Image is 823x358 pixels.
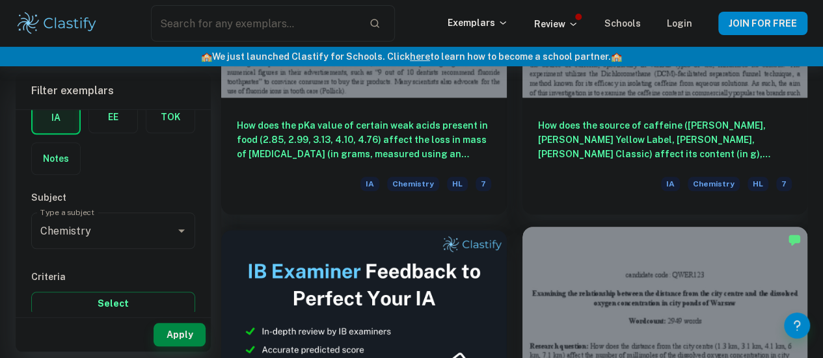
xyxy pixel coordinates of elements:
[31,190,195,205] h6: Subject
[748,177,768,191] span: HL
[387,177,439,191] span: Chemistry
[146,101,195,133] button: TOK
[151,5,359,42] input: Search for any exemplars...
[360,177,379,191] span: IA
[16,73,211,109] h6: Filter exemplars
[476,177,491,191] span: 7
[237,118,491,161] h6: How does the pKa value of certain weak acids present in food (2.85, 2.99, 3.13, 4.10, 4.76) affec...
[32,143,80,174] button: Notes
[3,49,820,64] h6: We just launched Clastify for Schools. Click to learn how to become a school partner.
[89,101,137,133] button: EE
[611,51,622,62] span: 🏫
[172,222,191,240] button: Open
[410,51,430,62] a: here
[201,51,212,62] span: 🏫
[16,10,98,36] img: Clastify logo
[448,16,508,30] p: Exemplars
[538,118,792,161] h6: How does the source of caffeine ([PERSON_NAME], [PERSON_NAME] Yellow Label, [PERSON_NAME], [PERSO...
[661,177,680,191] span: IA
[667,18,692,29] a: Login
[604,18,641,29] a: Schools
[31,292,195,315] button: Select
[40,207,94,218] label: Type a subject
[788,233,801,246] img: Marked
[33,102,79,133] button: IA
[534,17,578,31] p: Review
[718,12,807,35] button: JOIN FOR FREE
[447,177,468,191] span: HL
[776,177,792,191] span: 7
[154,323,206,346] button: Apply
[784,313,810,339] button: Help and Feedback
[31,270,195,284] h6: Criteria
[688,177,740,191] span: Chemistry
